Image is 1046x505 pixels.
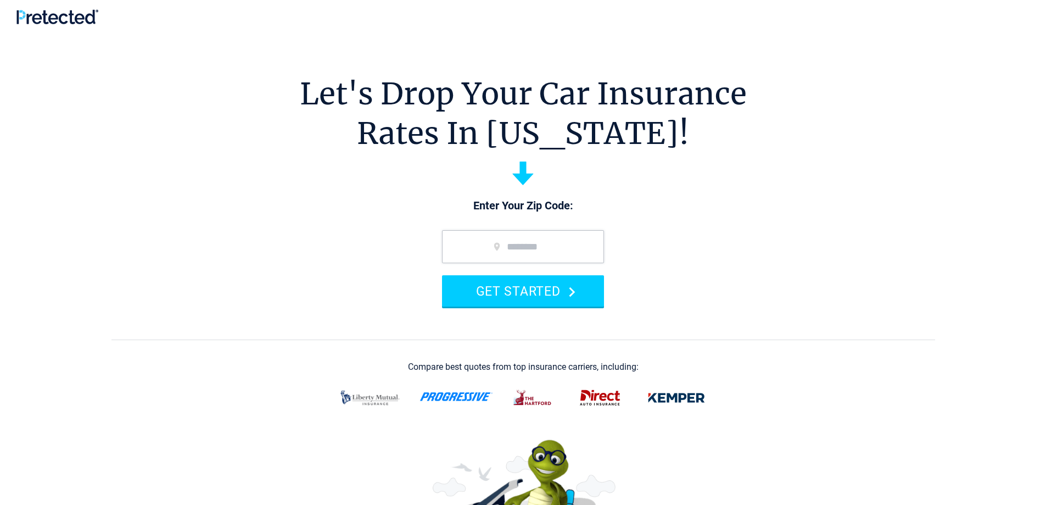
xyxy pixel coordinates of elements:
img: progressive [419,392,493,401]
div: Compare best quotes from top insurance carriers, including: [408,362,639,372]
h1: Let's Drop Your Car Insurance Rates In [US_STATE]! [300,74,747,153]
img: thehartford [506,384,560,412]
input: zip code [442,230,604,263]
img: direct [573,384,627,412]
img: Pretected Logo [16,9,98,24]
p: Enter Your Zip Code: [431,198,615,214]
img: liberty [334,384,406,412]
button: GET STARTED [442,275,604,307]
img: kemper [640,384,713,412]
